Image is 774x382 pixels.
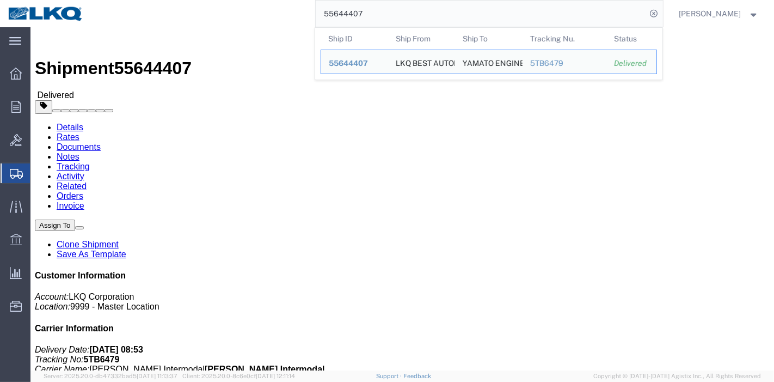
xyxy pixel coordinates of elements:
[30,27,774,371] iframe: To enrich screen reader interactions, please activate Accessibility in Grammarly extension settings
[679,8,741,20] span: Praveen Nagaraj
[403,373,431,379] a: Feedback
[593,372,761,381] span: Copyright © [DATE]-[DATE] Agistix Inc., All Rights Reserved
[321,28,388,50] th: Ship ID
[679,7,759,20] button: [PERSON_NAME]
[376,373,403,379] a: Support
[614,58,649,69] div: Delivered
[329,59,368,68] span: 55644407
[329,58,380,69] div: 55644407
[455,28,523,50] th: Ship To
[530,58,599,69] div: 5TB6479
[522,28,606,50] th: Tracking Nu.
[606,28,657,50] th: Status
[395,50,447,74] div: LKQ BEST AUTOMOTIVE
[463,50,515,74] div: YAMATO ENGINE SPECIALIST LTD
[8,5,84,22] img: logo
[44,373,177,379] span: Server: 2025.20.0-db47332bad5
[321,28,662,80] table: Search Results
[256,373,295,379] span: [DATE] 12:11:14
[316,1,647,27] input: Search for shipment number, reference number
[388,28,455,50] th: Ship From
[137,373,177,379] span: [DATE] 11:13:37
[182,373,295,379] span: Client: 2025.20.0-8c6e0cf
